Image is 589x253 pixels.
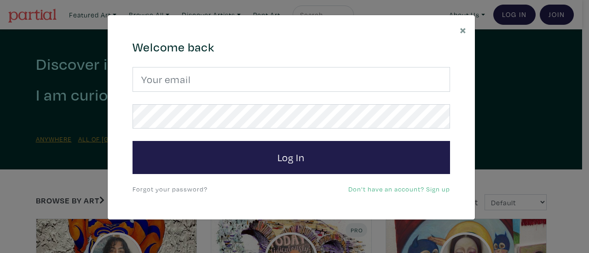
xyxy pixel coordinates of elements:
[133,185,208,193] a: Forgot your password?
[348,185,450,193] a: Don't have an account? Sign up
[133,40,450,55] h4: Welcome back
[133,141,450,174] button: Log In
[133,67,450,92] input: Your email
[451,15,475,44] button: Close
[460,22,467,38] span: ×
